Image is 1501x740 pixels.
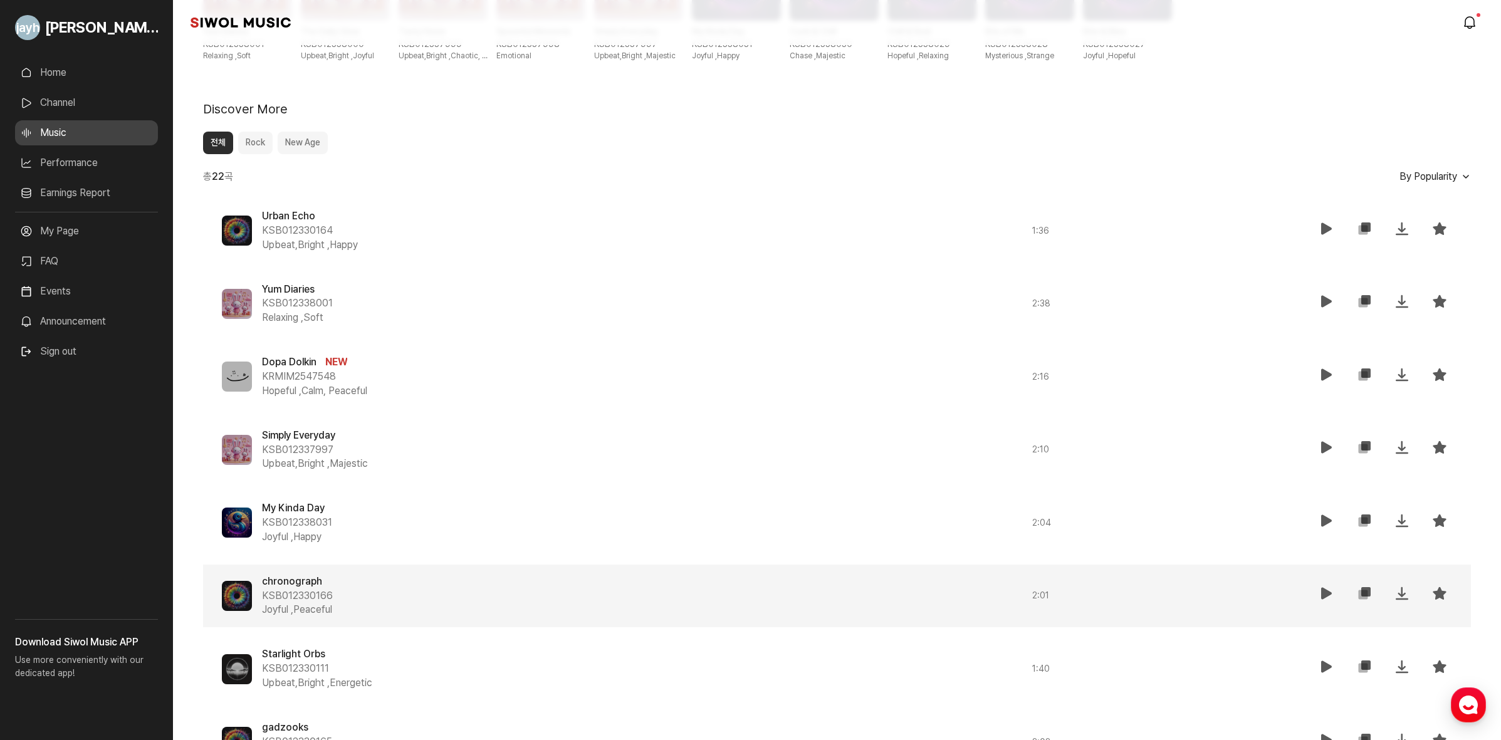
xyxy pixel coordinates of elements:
[32,416,54,426] span: Home
[262,224,333,238] span: KSB012330164
[262,648,325,660] span: Starlight Orbs
[262,370,336,384] span: KRMIM2547548
[262,283,315,295] span: Yum Diaries
[262,356,316,368] span: Dopa Dolkin
[262,603,332,617] span: Joyful , Peaceful
[262,516,332,530] span: KSB012338031
[83,397,162,429] a: Messages
[301,51,390,61] span: Upbeat,Bright , Joyful
[262,210,315,222] span: Urban Echo
[15,150,158,175] a: Performance
[1458,10,1483,35] a: modal.notifications
[203,51,292,61] span: Relaxing , Soft
[15,90,158,115] a: Channel
[262,443,333,457] span: KSB012337997
[790,51,879,61] span: Chase , Majestic
[162,397,241,429] a: Settings
[1399,170,1457,182] span: By Popularity
[262,429,335,441] span: Simply Everyday
[4,397,83,429] a: Home
[1389,172,1471,182] button: By Popularity
[262,502,325,514] span: My Kinda Day
[262,384,367,399] span: Hopeful , Calm, Peaceful
[1032,516,1051,529] span: 2 : 04
[1032,443,1049,456] span: 2 : 10
[262,676,372,690] span: Upbeat,Bright , Energetic
[15,650,158,690] p: Use more conveniently with our dedicated app!
[15,309,158,334] a: Announcement
[594,51,683,61] span: Upbeat,Bright , Majestic
[262,721,308,733] span: gadzooks
[278,132,328,154] button: New Age
[399,51,488,61] span: Upbeat,Bright , Chaotic, Excited
[15,635,158,650] h3: Download Siwol Music APP
[15,339,81,364] button: Sign out
[15,249,158,274] a: FAQ
[1032,224,1049,237] span: 1 : 36
[203,102,288,117] h2: Discover More
[887,51,976,61] span: Hopeful , Relaxing
[15,60,158,85] a: Home
[262,238,358,253] span: Upbeat,Bright , Happy
[1032,370,1049,383] span: 2 : 16
[325,356,347,368] span: NEW
[262,575,322,587] span: chronograph
[1032,297,1050,310] span: 2 : 38
[985,51,1074,61] span: Mysterious , Strange
[692,51,781,61] span: Joyful , Happy
[45,16,158,39] span: [PERSON_NAME]
[1032,589,1049,602] span: 2 : 01
[186,416,216,426] span: Settings
[262,296,333,311] span: KSB012338001
[1032,662,1050,675] span: 1 : 40
[262,662,329,676] span: KSB012330111
[262,457,368,471] span: Upbeat,Bright , Majestic
[262,311,323,325] span: Relaxing , Soft
[1083,51,1172,61] span: Joyful , Hopeful
[203,169,233,184] span: 총 곡
[262,589,333,603] span: KSB012330166
[104,417,141,427] span: Messages
[15,10,158,45] a: Go to My Profile
[15,180,158,206] a: Earnings Report
[15,120,158,145] a: Music
[496,51,585,61] span: Emotional
[15,279,158,304] a: Events
[262,530,322,545] span: Joyful , Happy
[15,219,158,244] a: My Page
[203,132,233,154] button: 전체
[238,132,273,154] button: Rock
[212,170,224,182] b: 22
